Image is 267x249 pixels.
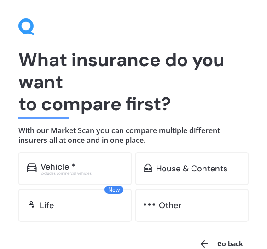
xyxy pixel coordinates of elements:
div: Vehicle * [41,162,75,171]
div: Other [159,201,181,210]
img: home-and-contents.b802091223b8502ef2dd.svg [144,163,152,172]
img: life.f720d6a2d7cdcd3ad642.svg [27,200,36,209]
div: House & Contents [156,164,227,173]
h4: With our Market Scan you can compare multiple different insurers all at once and in one place. [18,126,249,145]
img: other.81dba5aafe580aa69f38.svg [144,200,155,209]
span: New [104,186,123,194]
div: Life [40,201,54,210]
div: Excludes commercial vehicles [41,171,123,175]
img: car.f15378c7a67c060ca3f3.svg [27,163,37,172]
h1: What insurance do you want to compare first? [18,49,249,115]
